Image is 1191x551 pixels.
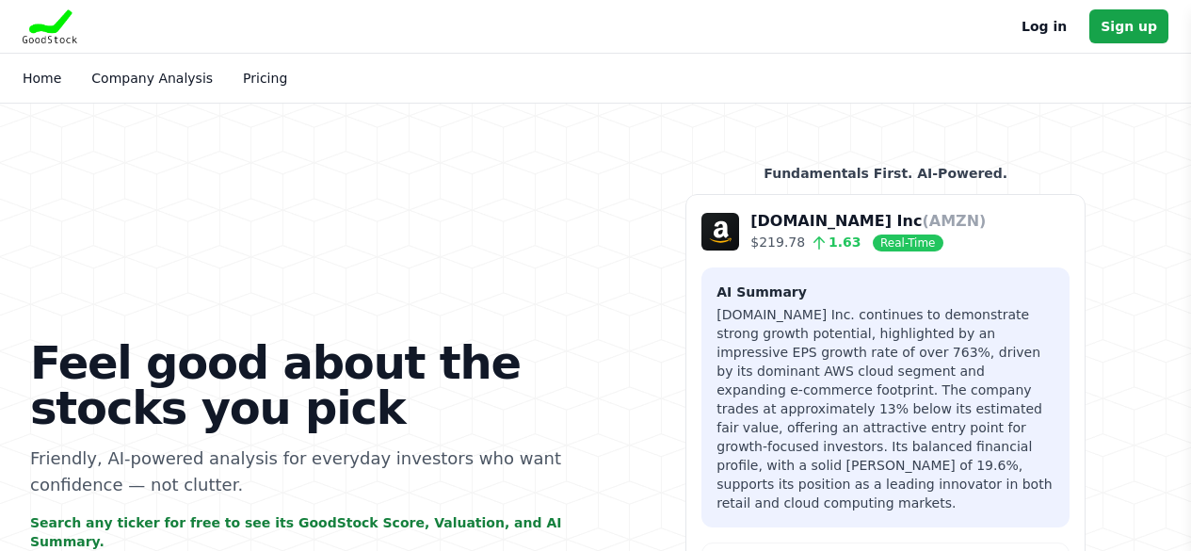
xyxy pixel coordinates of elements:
h3: AI Summary [716,283,1054,301]
p: [DOMAIN_NAME] Inc [750,210,986,233]
p: Friendly, AI-powered analysis for everyday investors who want confidence — not clutter. [30,446,581,498]
a: Log in [1022,15,1067,38]
span: Real-Time [873,235,942,251]
p: Fundamentals First. AI-Powered. [685,164,1086,183]
span: (AMZN) [922,212,986,230]
img: Company Logo [701,213,739,251]
p: [DOMAIN_NAME] Inc. continues to demonstrate strong growth potential, highlighted by an impressive... [716,305,1054,512]
a: Sign up [1089,9,1168,43]
h1: Feel good about the stocks you pick [30,340,581,430]
p: $219.78 [750,233,986,252]
span: 1.63 [805,235,861,250]
p: Search any ticker for free to see its GoodStock Score, Valuation, and AI Summary. [30,513,581,551]
a: Company Analysis [91,71,213,86]
a: Pricing [243,71,287,86]
img: Goodstock Logo [23,9,77,43]
a: Home [23,71,61,86]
